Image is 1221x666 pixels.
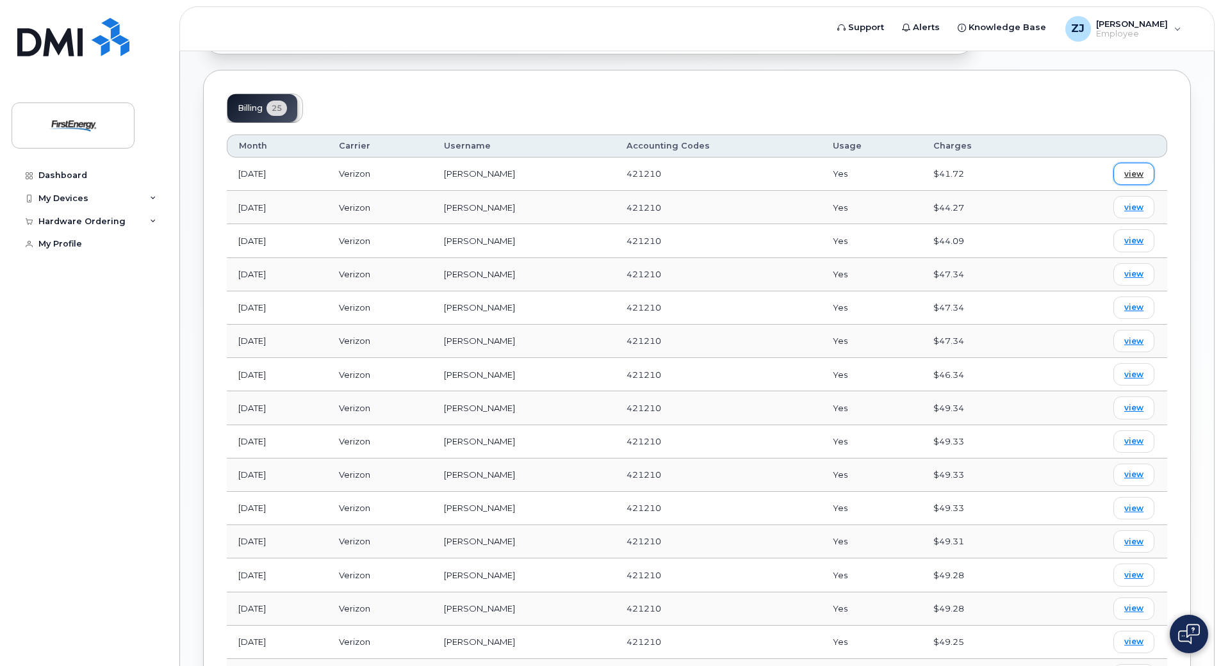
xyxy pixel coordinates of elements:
td: Yes [821,391,922,425]
a: Alerts [893,15,949,40]
a: view [1113,530,1154,553]
th: Carrier [327,134,433,158]
td: [PERSON_NAME] [432,224,615,257]
span: 421210 [627,168,661,179]
td: Verizon [327,626,433,659]
a: Knowledge Base [949,15,1055,40]
span: 421210 [627,202,661,213]
td: [DATE] [227,358,327,391]
td: [PERSON_NAME] [432,358,615,391]
td: Verizon [327,492,433,525]
span: view [1124,302,1143,313]
td: Verizon [327,425,433,459]
td: [PERSON_NAME] [432,391,615,425]
td: [PERSON_NAME] [432,425,615,459]
td: [DATE] [227,626,327,659]
a: view [1113,430,1154,453]
div: $49.31 [933,535,1029,548]
td: [PERSON_NAME] [432,258,615,291]
td: [DATE] [227,258,327,291]
td: Verizon [327,525,433,558]
div: $44.27 [933,202,1029,214]
span: 421210 [627,637,661,647]
td: [DATE] [227,558,327,592]
td: [PERSON_NAME] [432,525,615,558]
td: Verizon [327,191,433,224]
span: 421210 [627,436,661,446]
td: [PERSON_NAME] [432,626,615,659]
a: view [1113,229,1154,252]
div: $46.34 [933,369,1029,381]
td: [DATE] [227,325,327,358]
span: 421210 [627,236,661,246]
td: Yes [821,626,922,659]
a: view [1113,564,1154,586]
td: [PERSON_NAME] [432,592,615,626]
a: view [1113,196,1154,218]
div: $44.09 [933,235,1029,247]
td: Yes [821,325,922,358]
td: Yes [821,191,922,224]
a: view [1113,464,1154,486]
td: [DATE] [227,592,327,626]
span: view [1124,569,1143,581]
span: 421210 [627,302,661,313]
a: view [1113,396,1154,419]
td: Yes [821,358,922,391]
span: 421210 [627,336,661,346]
td: [DATE] [227,425,327,459]
span: 421210 [627,370,661,380]
td: [DATE] [227,492,327,525]
span: ZJ [1071,21,1085,37]
td: Verizon [327,459,433,492]
span: view [1124,536,1143,548]
td: Yes [821,459,922,492]
td: Verizon [327,358,433,391]
span: 421210 [627,603,661,613]
span: 421210 [627,269,661,279]
td: Yes [821,291,922,325]
td: Verizon [327,325,433,358]
div: $41.72 [933,168,1029,180]
td: [PERSON_NAME] [432,558,615,592]
span: view [1124,202,1143,213]
div: $49.28 [933,569,1029,581]
div: $47.34 [933,268,1029,280]
span: view [1124,402,1143,414]
div: $49.33 [933,435,1029,448]
td: Yes [821,492,922,525]
td: Yes [821,592,922,626]
span: view [1124,168,1143,180]
td: [PERSON_NAME] [432,291,615,325]
span: view [1124,503,1143,514]
td: Yes [821,258,922,291]
span: 421210 [627,503,661,513]
td: Verizon [327,224,433,257]
a: view [1113,597,1154,620]
td: [DATE] [227,391,327,425]
td: Yes [821,558,922,592]
div: $49.28 [933,603,1029,615]
span: view [1124,336,1143,347]
span: view [1124,369,1143,380]
span: view [1124,603,1143,614]
th: Accounting Codes [615,134,821,158]
td: [DATE] [227,291,327,325]
div: Zassick, John M. [1056,16,1190,42]
span: 421210 [627,570,661,580]
a: view [1113,363,1154,386]
span: Support [848,21,884,34]
div: $49.25 [933,636,1029,648]
span: 421210 [627,403,661,413]
th: Month [227,134,327,158]
span: Employee [1096,29,1168,39]
span: view [1124,469,1143,480]
span: [PERSON_NAME] [1096,19,1168,29]
a: view [1113,330,1154,352]
span: view [1124,435,1143,447]
img: Open chat [1178,624,1200,644]
span: view [1124,636,1143,647]
td: [DATE] [227,191,327,224]
td: Verizon [327,258,433,291]
a: view [1113,631,1154,653]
